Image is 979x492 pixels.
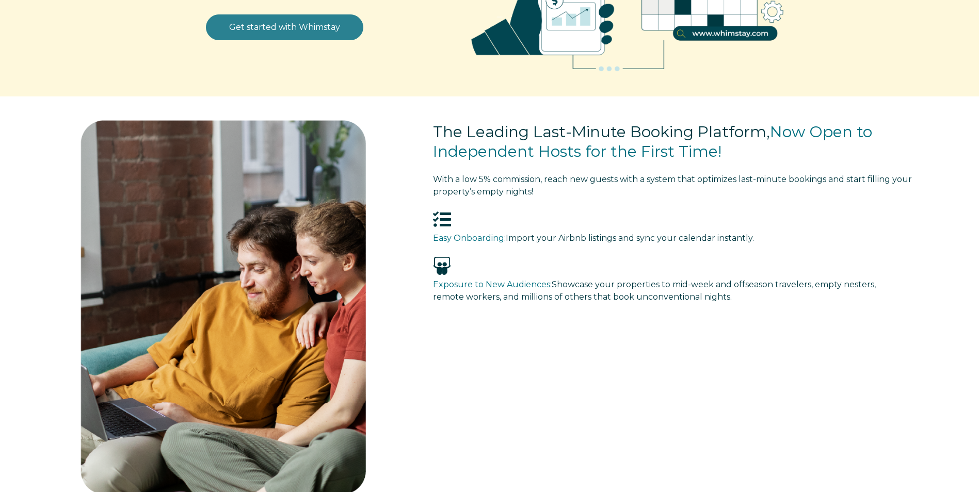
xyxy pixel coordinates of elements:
[506,233,754,243] span: Import your Airbnb listings and sync your calendar instantly.
[433,174,850,184] span: With a low 5% commission, reach new guests with a system that optimizes last-minute bookings and s
[433,122,770,141] span: The Leading Last-Minute Booking Platform,
[433,122,872,161] span: Now Open to Independent Hosts for the First Time!
[433,233,506,243] span: Easy Onboarding:
[433,174,912,196] span: tart filling your property’s empty nights!
[433,280,552,289] span: Exposure to New Audiences:
[206,14,363,40] a: Get started with Whimstay
[433,280,876,302] span: Showcase your properties to mid-week and offseason travelers, empty nesters, remote workers, and ...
